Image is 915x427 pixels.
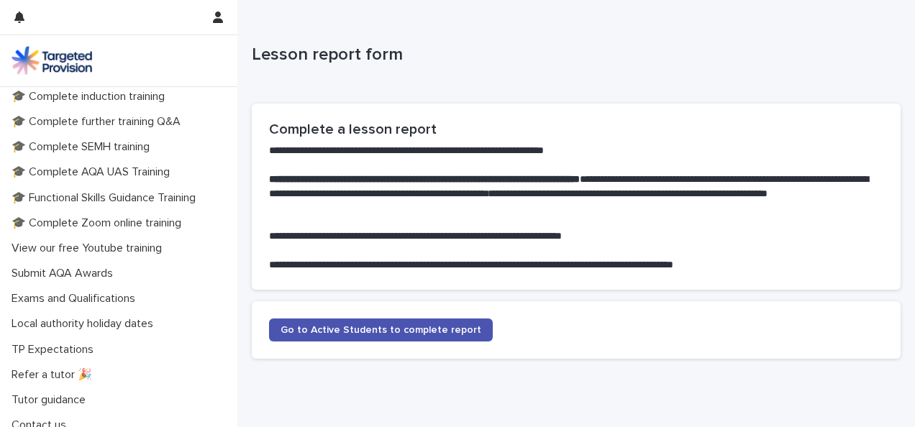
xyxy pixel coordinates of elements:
[6,115,192,129] p: 🎓 Complete further training Q&A
[6,393,97,407] p: Tutor guidance
[269,318,493,341] a: Go to Active Students to complete report
[281,325,481,335] span: Go to Active Students to complete report
[6,165,181,179] p: 🎓 Complete AQA UAS Training
[6,90,176,104] p: 🎓 Complete induction training
[6,267,124,280] p: Submit AQA Awards
[269,121,883,138] h2: Complete a lesson report
[6,242,173,255] p: View our free Youtube training
[6,292,147,306] p: Exams and Qualifications
[6,216,193,230] p: 🎓 Complete Zoom online training
[6,368,104,382] p: Refer a tutor 🎉
[6,317,165,331] p: Local authority holiday dates
[252,45,895,65] p: Lesson report form
[12,46,92,75] img: M5nRWzHhSzIhMunXDL62
[6,343,105,357] p: TP Expectations
[6,140,161,154] p: 🎓 Complete SEMH training
[6,191,207,205] p: 🎓 Functional Skills Guidance Training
